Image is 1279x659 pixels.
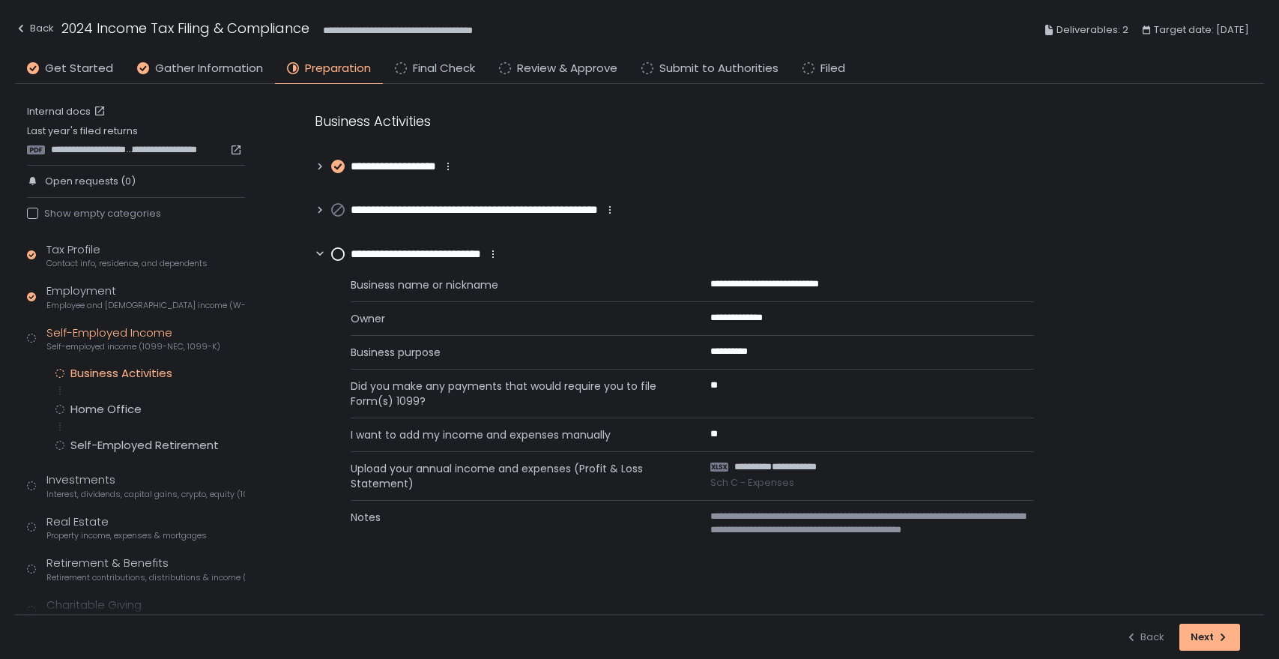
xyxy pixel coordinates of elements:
span: Sch C - Expenses [710,476,847,490]
div: Tax Profile [46,241,208,270]
div: Home Office [70,402,142,417]
span: Submit to Authorities [659,60,778,77]
div: Business Activities [70,366,172,381]
span: Gather Information [155,60,263,77]
span: Property income, expenses & mortgages [46,530,207,541]
div: Back [1125,631,1164,644]
div: Business Activities [315,111,1034,131]
span: Owner [351,311,674,326]
span: Did you make any payments that would require you to file Form(s) 1099? [351,379,674,409]
span: Target date: [DATE] [1154,21,1249,39]
button: Back [15,18,54,43]
span: Notes [351,510,674,537]
span: Filed [820,60,845,77]
button: Back [1125,624,1164,651]
span: Interest, dividends, capital gains, crypto, equity (1099s, K-1s) [46,489,245,500]
div: Self-Employed Income [46,325,220,353]
span: Employee and [DEMOGRAPHIC_DATA] income (W-2s) [46,300,245,311]
button: Next [1179,624,1240,651]
span: Retirement contributions, distributions & income (1099-R, 5498) [46,572,245,583]
div: Back [15,19,54,37]
div: Investments [46,472,245,500]
div: Real Estate [46,514,207,542]
span: Business purpose [351,345,674,360]
a: Internal docs [27,105,109,118]
span: Review & Approve [517,60,617,77]
span: Deliverables: 2 [1056,21,1128,39]
div: Next [1191,631,1229,644]
span: Open requests (0) [45,175,136,188]
div: Employment [46,283,245,311]
div: Retirement & Benefits [46,555,245,583]
span: Charitable donations and gifts [46,613,170,625]
div: Charitable Giving [46,597,170,625]
span: Preparation [305,60,371,77]
h1: 2024 Income Tax Filing & Compliance [61,18,309,38]
span: Business name or nickname [351,277,674,292]
span: Final Check [413,60,475,77]
span: Get Started [45,60,113,77]
span: Self-employed income (1099-NEC, 1099-K) [46,341,220,352]
span: Contact info, residence, and dependents [46,258,208,269]
span: I want to add my income and expenses manually [351,427,674,442]
span: Upload your annual income and expenses (Profit & Loss Statement) [351,461,674,491]
div: Self-Employed Retirement [70,438,219,453]
div: Last year's filed returns [27,124,245,156]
